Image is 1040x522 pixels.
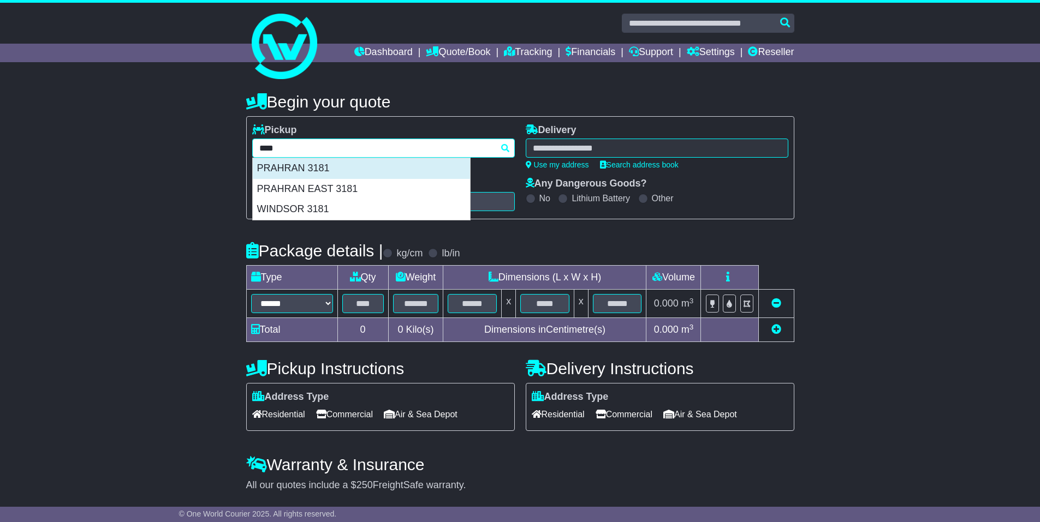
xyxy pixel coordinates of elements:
typeahead: Please provide city [252,139,515,158]
td: Weight [388,266,443,290]
label: Address Type [252,391,329,403]
div: WINDSOR 3181 [253,199,470,220]
span: 0 [397,324,403,335]
a: Add new item [771,324,781,335]
td: Dimensions (L x W x H) [443,266,646,290]
h4: Begin your quote [246,93,794,111]
h4: Pickup Instructions [246,359,515,377]
span: Commercial [316,406,373,423]
td: Kilo(s) [388,318,443,342]
a: Dashboard [354,44,413,62]
span: m [681,324,694,335]
span: Commercial [596,406,652,423]
div: PRAHRAN EAST 3181 [253,179,470,200]
td: x [574,290,588,318]
td: x [502,290,516,318]
a: Settings [687,44,735,62]
h4: Warranty & Insurance [246,455,794,473]
a: Use my address [526,160,589,169]
a: Search address book [600,160,679,169]
a: Reseller [748,44,794,62]
td: Dimensions in Centimetre(s) [443,318,646,342]
div: PRAHRAN 3181 [253,158,470,179]
td: Qty [337,266,388,290]
sup: 3 [690,323,694,331]
label: Address Type [532,391,609,403]
label: Delivery [526,124,577,136]
label: No [539,193,550,203]
a: Support [629,44,673,62]
h4: Package details | [246,242,383,260]
td: Volume [646,266,701,290]
span: 0.000 [654,324,679,335]
h4: Delivery Instructions [526,359,794,377]
a: Remove this item [771,298,781,309]
span: 250 [356,479,373,490]
td: Type [246,266,337,290]
label: lb/in [442,248,460,260]
label: Lithium Battery [572,193,630,203]
span: Residential [252,406,305,423]
sup: 3 [690,297,694,305]
a: Quote/Book [426,44,490,62]
span: © One World Courier 2025. All rights reserved. [179,509,337,518]
label: Other [652,193,674,203]
label: kg/cm [396,248,423,260]
td: Total [246,318,337,342]
a: Financials [566,44,615,62]
span: m [681,298,694,309]
span: Air & Sea Depot [384,406,457,423]
label: Pickup [252,124,297,136]
span: Air & Sea Depot [663,406,737,423]
td: 0 [337,318,388,342]
span: Residential [532,406,585,423]
span: 0.000 [654,298,679,309]
div: All our quotes include a $ FreightSafe warranty. [246,479,794,491]
label: Any Dangerous Goods? [526,178,647,190]
a: Tracking [504,44,552,62]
